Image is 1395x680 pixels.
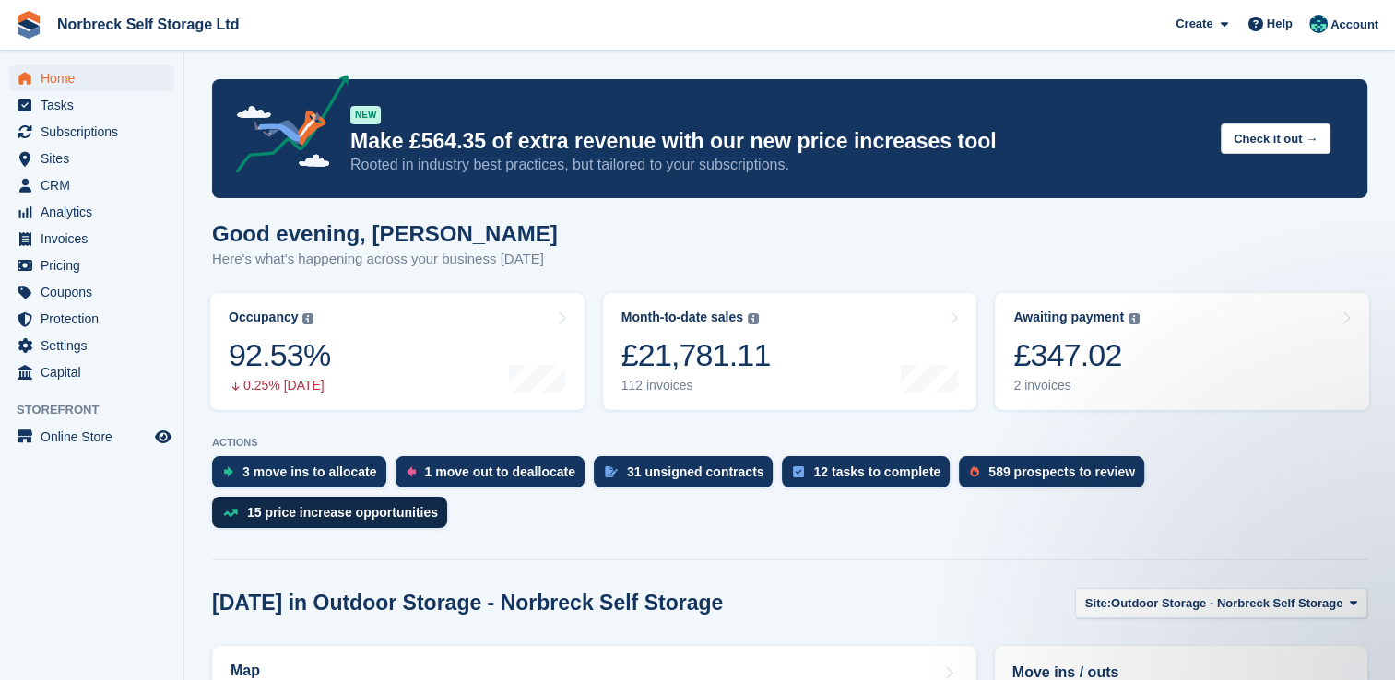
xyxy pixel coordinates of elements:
a: menu [9,199,174,225]
h2: Map [231,662,260,679]
div: Awaiting payment [1013,310,1124,325]
span: Pricing [41,252,151,278]
span: Sites [41,146,151,171]
img: icon-info-grey-7440780725fd019a000dd9b08b2336e03edf1995a4989e88bcd33f0948082b44.svg [302,313,313,324]
span: Tasks [41,92,151,118]
div: 31 unsigned contracts [627,464,764,479]
span: Create [1176,15,1212,33]
span: Online Store [41,424,151,450]
a: menu [9,146,174,171]
img: price_increase_opportunities-93ffe204e8149a01c8c9dc8f82e8f89637d9d84a8eef4429ea346261dce0b2c0.svg [223,509,238,517]
span: Analytics [41,199,151,225]
img: prospect-51fa495bee0391a8d652442698ab0144808aea92771e9ea1ae160a38d050c398.svg [970,466,979,477]
p: Rooted in industry best practices, but tailored to your subscriptions. [350,155,1206,175]
span: Home [41,65,151,91]
a: menu [9,119,174,145]
a: 12 tasks to complete [782,456,959,497]
a: 3 move ins to allocate [212,456,396,497]
a: menu [9,172,174,198]
p: Here's what's happening across your business [DATE] [212,249,558,270]
img: price-adjustments-announcement-icon-8257ccfd72463d97f412b2fc003d46551f7dbcb40ab6d574587a9cd5c0d94... [220,75,349,180]
a: 589 prospects to review [959,456,1153,497]
button: Site: Outdoor Storage - Norbreck Self Storage [1075,588,1367,618]
span: CRM [41,172,151,198]
a: Norbreck Self Storage Ltd [50,9,246,40]
a: Preview store [152,426,174,448]
img: stora-icon-8386f47178a22dfd0bd8f6a31ec36ba5ce8667c1dd55bd0f319d3a0aa187defe.svg [15,11,42,39]
p: Make £564.35 of extra revenue with our new price increases tool [350,128,1206,155]
span: Capital [41,359,151,385]
span: Coupons [41,279,151,305]
img: Sally King [1309,15,1328,33]
div: 1 move out to deallocate [425,464,575,479]
a: menu [9,424,174,450]
img: icon-info-grey-7440780725fd019a000dd9b08b2336e03edf1995a4989e88bcd33f0948082b44.svg [748,313,759,324]
a: Awaiting payment £347.02 2 invoices [995,293,1369,410]
p: ACTIONS [212,437,1367,449]
div: Occupancy [229,310,298,325]
span: Invoices [41,226,151,252]
a: menu [9,226,174,252]
span: Storefront [17,401,183,419]
a: menu [9,252,174,278]
img: task-75834270c22a3079a89374b754ae025e5fb1db73e45f91037f5363f120a921f8.svg [793,466,804,477]
a: menu [9,333,174,358]
div: 2 invoices [1013,378,1140,393]
div: 15 price increase opportunities [247,505,438,520]
a: 31 unsigned contracts [594,456,783,497]
div: £347.02 [1013,336,1140,374]
button: Check it out → [1221,123,1330,154]
div: 0.25% [DATE] [229,378,330,393]
span: Protection [41,306,151,332]
div: 112 invoices [621,378,771,393]
span: Account [1330,16,1378,34]
a: menu [9,359,174,385]
a: Month-to-date sales £21,781.11 112 invoices [603,293,977,410]
h1: Good evening, [PERSON_NAME] [212,221,558,246]
div: £21,781.11 [621,336,771,374]
img: move_ins_to_allocate_icon-fdf77a2bb77ea45bf5b3d319d69a93e2d87916cf1d5bf7949dd705db3b84f3ca.svg [223,466,233,477]
div: 12 tasks to complete [813,464,940,479]
div: 3 move ins to allocate [242,464,377,479]
a: menu [9,92,174,118]
div: Month-to-date sales [621,310,743,325]
a: 1 move out to deallocate [396,456,594,497]
span: Outdoor Storage - Norbreck Self Storage [1111,594,1342,613]
img: icon-info-grey-7440780725fd019a000dd9b08b2336e03edf1995a4989e88bcd33f0948082b44.svg [1129,313,1140,324]
h2: [DATE] in Outdoor Storage - Norbreck Self Storage [212,591,723,616]
div: 589 prospects to review [988,464,1135,479]
a: menu [9,306,174,332]
span: Subscriptions [41,119,151,145]
a: 15 price increase opportunities [212,497,456,537]
div: 92.53% [229,336,330,374]
a: Occupancy 92.53% 0.25% [DATE] [210,293,585,410]
a: menu [9,65,174,91]
img: move_outs_to_deallocate_icon-f764333ba52eb49d3ac5e1228854f67142a1ed5810a6f6cc68b1a99e826820c5.svg [407,466,416,477]
img: contract_signature_icon-13c848040528278c33f63329250d36e43548de30e8caae1d1a13099fd9432cc5.svg [605,466,618,477]
div: NEW [350,106,381,124]
span: Help [1267,15,1293,33]
span: Settings [41,333,151,358]
a: menu [9,279,174,305]
span: Site: [1085,594,1111,613]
